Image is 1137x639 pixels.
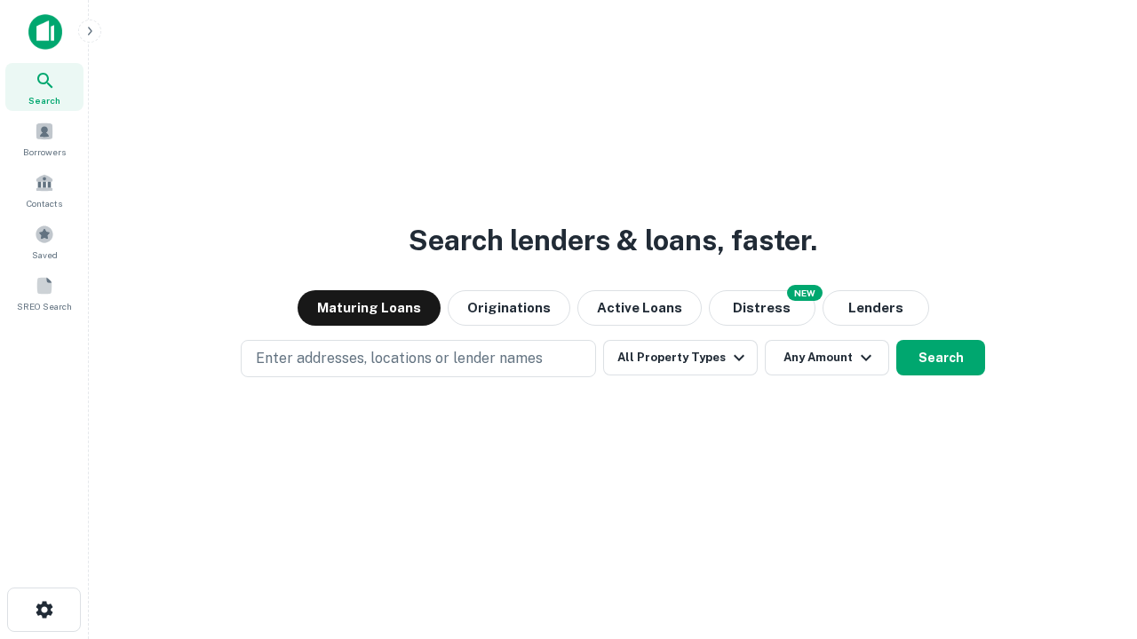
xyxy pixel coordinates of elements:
[823,290,929,326] button: Lenders
[28,14,62,50] img: capitalize-icon.png
[298,290,441,326] button: Maturing Loans
[32,248,58,262] span: Saved
[409,219,817,262] h3: Search lenders & loans, faster.
[603,340,758,375] button: All Property Types
[241,340,596,377] button: Enter addresses, locations or lender names
[23,145,66,159] span: Borrowers
[27,196,62,210] span: Contacts
[787,285,823,301] div: NEW
[17,299,72,313] span: SREO Search
[1048,497,1137,582] iframe: Chat Widget
[256,348,543,369] p: Enter addresses, locations or lender names
[5,217,83,265] a: Saved
[765,340,889,375] button: Any Amount
[28,93,60,107] span: Search
[5,269,83,317] a: SREO Search
[448,290,570,326] button: Originations
[5,114,83,162] a: Borrowers
[896,340,985,375] button: Search
[709,290,815,326] button: Search distressed loans with lien and other non-mortgage details.
[577,290,702,326] button: Active Loans
[5,166,83,214] a: Contacts
[5,63,83,111] a: Search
